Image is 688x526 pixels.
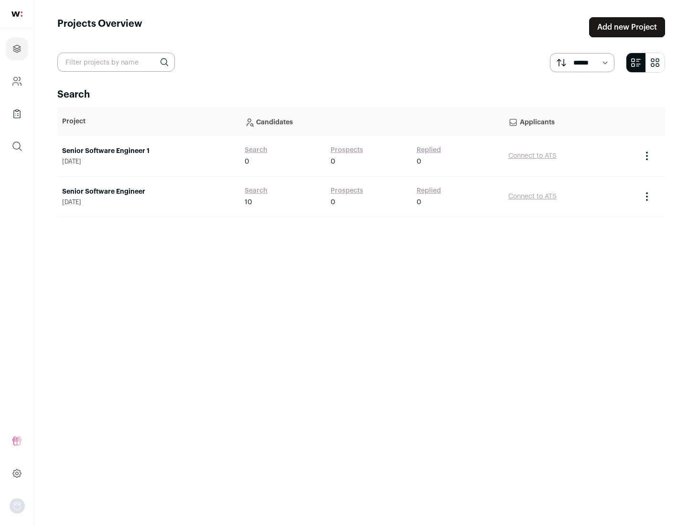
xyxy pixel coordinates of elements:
[62,198,235,206] span: [DATE]
[331,145,363,155] a: Prospects
[62,187,235,197] a: Senior Software Engineer
[6,37,28,60] a: Projects
[417,157,421,166] span: 0
[245,197,252,207] span: 10
[331,197,335,207] span: 0
[245,157,249,166] span: 0
[11,11,22,17] img: wellfound-shorthand-0d5821cbd27db2630d0214b213865d53afaa358527fdda9d0ea32b1df1b89c2c.svg
[62,158,235,165] span: [DATE]
[62,146,235,156] a: Senior Software Engineer 1
[331,186,363,196] a: Prospects
[57,53,175,72] input: Filter projects by name
[57,88,665,101] h2: Search
[10,498,25,514] button: Open dropdown
[245,145,268,155] a: Search
[589,17,665,37] a: Add new Project
[641,191,653,202] button: Project Actions
[6,70,28,93] a: Company and ATS Settings
[417,145,441,155] a: Replied
[245,186,268,196] a: Search
[10,498,25,514] img: nopic.png
[508,153,557,159] a: Connect to ATS
[6,102,28,125] a: Company Lists
[62,117,235,126] p: Project
[508,193,557,200] a: Connect to ATS
[417,197,421,207] span: 0
[508,112,632,131] p: Applicants
[331,157,335,166] span: 0
[417,186,441,196] a: Replied
[245,112,499,131] p: Candidates
[641,150,653,162] button: Project Actions
[57,17,142,37] h1: Projects Overview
